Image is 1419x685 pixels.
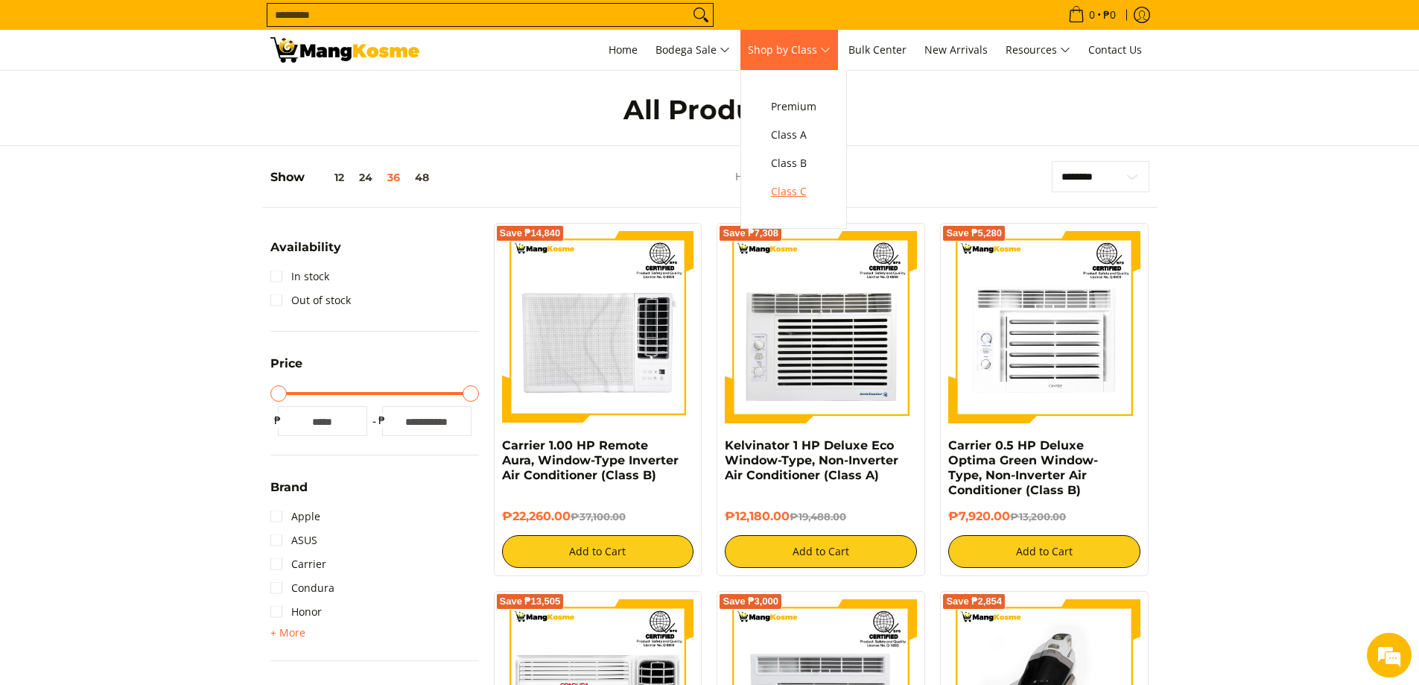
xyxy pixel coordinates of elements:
span: Class A [771,126,816,145]
summary: Open [270,624,305,642]
summary: Open [270,482,308,505]
h5: Show [270,170,437,185]
span: ₱ [270,413,285,428]
span: New Arrivals [924,42,988,57]
del: ₱37,100.00 [571,511,626,523]
span: Class B [771,154,816,173]
h6: ₱12,180.00 [725,509,917,524]
span: Premium [771,98,816,116]
a: Carrier [270,552,326,576]
span: Bodega Sale [655,41,730,60]
a: Premium [764,92,824,121]
span: + More [270,627,305,639]
button: 36 [380,171,407,183]
span: Save ₱13,505 [500,597,561,606]
a: Class C [764,177,824,206]
h6: ₱22,260.00 [502,509,694,524]
a: Condura [270,576,334,600]
span: ₱0 [1101,10,1118,20]
span: Save ₱5,280 [946,229,1002,238]
button: Add to Cart [502,535,694,568]
button: Search [689,4,713,26]
button: Add to Cart [725,535,917,568]
a: Bodega Sale [648,30,737,70]
span: Resources [1006,41,1070,60]
a: Honor [270,600,322,624]
span: 0 [1087,10,1097,20]
button: 12 [305,171,352,183]
span: Home [609,42,638,57]
button: 24 [352,171,380,183]
a: New Arrivals [917,30,995,70]
img: Kelvinator 1 HP Deluxe Eco Window-Type, Non-Inverter Air Conditioner (Class A) [725,231,917,423]
a: Resources [998,30,1078,70]
summary: Open [270,242,341,265]
span: Availability [270,242,341,253]
a: Carrier 0.5 HP Deluxe Optima Green Window-Type, Non-Inverter Air Conditioner (Class B) [948,438,1098,497]
a: Bulk Center [841,30,914,70]
summary: Open [270,358,302,381]
a: Class B [764,149,824,177]
a: Home [601,30,645,70]
a: Apple [270,505,320,528]
span: Save ₱2,854 [946,597,1002,606]
del: ₱19,488.00 [790,511,846,523]
span: Bulk Center [848,42,907,57]
button: Add to Cart [948,535,1140,568]
a: Shop by Class [740,30,838,70]
a: Out of stock [270,288,351,312]
h6: ₱7,920.00 [948,509,1140,524]
del: ₱13,200.00 [1010,511,1066,523]
a: Carrier 1.00 HP Remote Aura, Window-Type Inverter Air Conditioner (Class B) [502,438,679,482]
span: Contact Us [1088,42,1142,57]
nav: Main Menu [434,30,1149,70]
span: Shop by Class [748,41,831,60]
img: Carrier 0.5 HP Deluxe Optima Green Window-Type, Non-Inverter Air Conditioner (Class B) [948,231,1140,423]
span: ₱ [375,413,390,428]
button: 48 [407,171,437,183]
span: • [1064,7,1120,23]
img: Carrier 1.00 HP Remote Aura, Window-Type Inverter Air Conditioner (Class B) [502,231,694,423]
span: Save ₱7,308 [723,229,778,238]
a: In stock [270,265,329,288]
span: Brand [270,482,308,493]
nav: Breadcrumbs [640,168,932,201]
span: Class C [771,183,816,201]
a: Contact Us [1081,30,1149,70]
img: All Products - Home Appliances Warehouse Sale l Mang Kosme [270,37,419,63]
a: Kelvinator 1 HP Deluxe Eco Window-Type, Non-Inverter Air Conditioner (Class A) [725,438,898,482]
a: Home [735,169,764,183]
span: Price [270,358,302,370]
a: ASUS [270,528,317,552]
a: Class A [764,121,824,149]
span: Save ₱3,000 [723,597,778,606]
span: Save ₱14,840 [500,229,561,238]
h1: All Products [419,93,1000,127]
